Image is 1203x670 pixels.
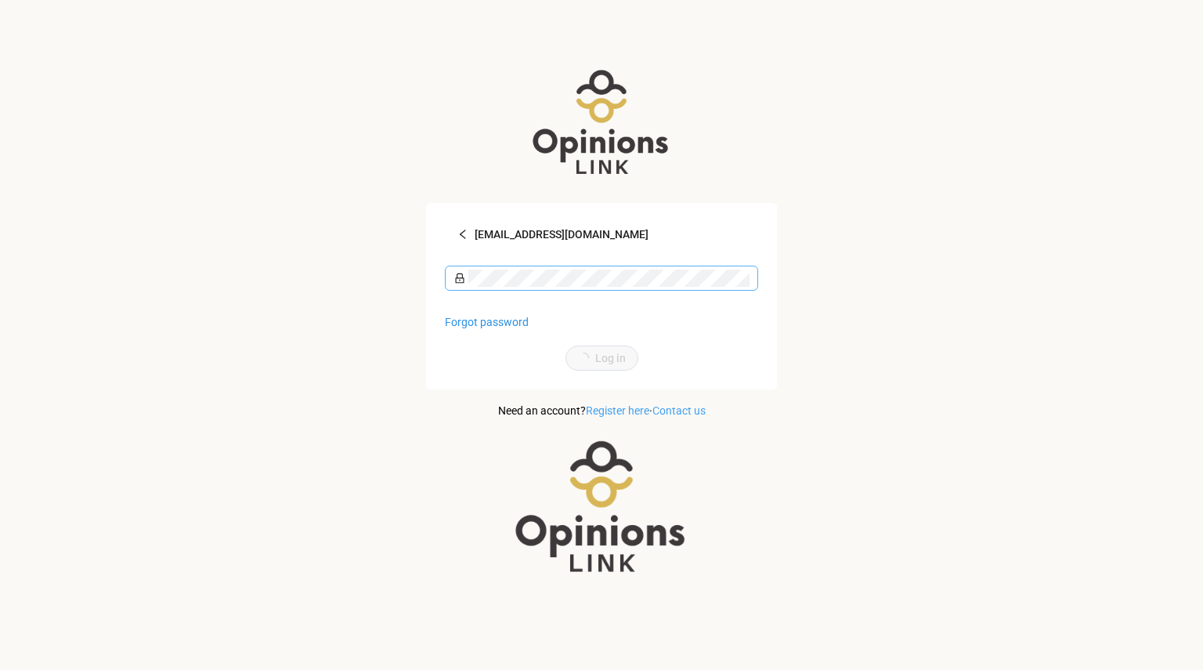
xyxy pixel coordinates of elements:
span: Log in [595,349,626,367]
a: Contact us [652,404,706,417]
span: left [457,229,468,240]
a: Register here [586,404,649,417]
img: Logo [476,68,727,178]
div: Need an account? · [445,389,758,419]
a: Forgot password [445,316,529,328]
button: Log in [565,346,638,371]
span: lock [454,273,465,284]
span: loading [578,353,589,364]
button: left[EMAIL_ADDRESS][DOMAIN_NAME] [445,222,758,247]
span: [EMAIL_ADDRESS][DOMAIN_NAME] [475,226,648,243]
